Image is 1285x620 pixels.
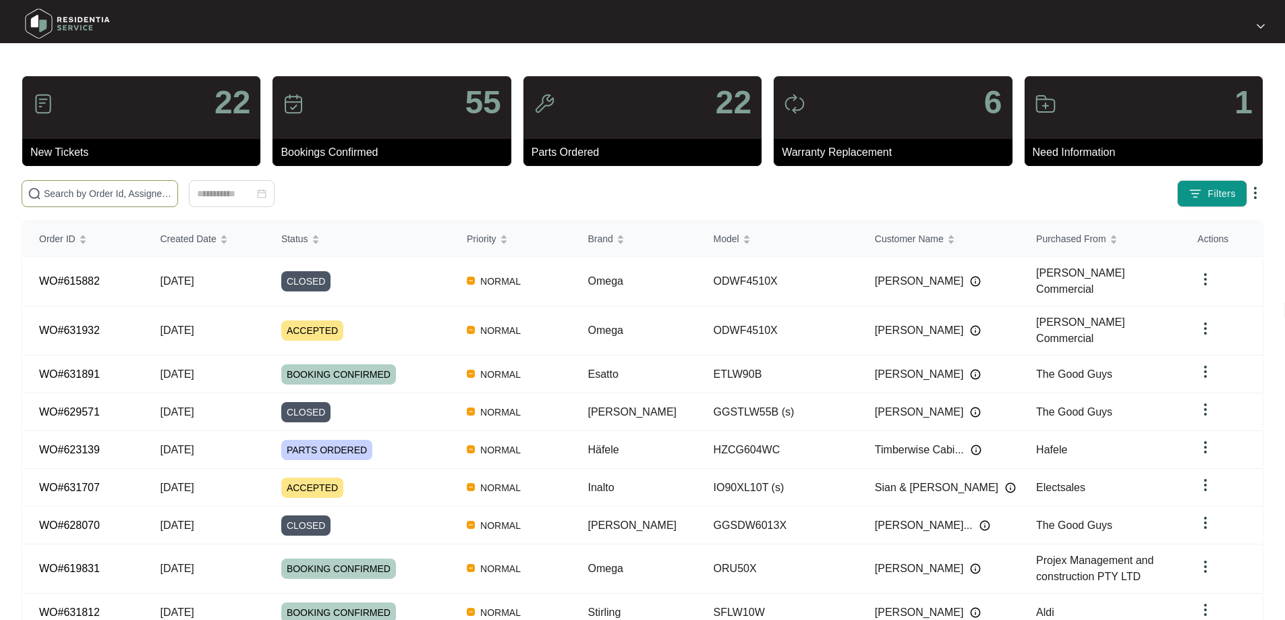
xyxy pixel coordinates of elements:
[30,144,260,161] p: New Tickets
[467,370,475,378] img: Vercel Logo
[1197,559,1213,575] img: dropdown arrow
[716,86,751,119] p: 22
[39,325,100,336] a: WO#631932
[971,445,981,455] img: Info icon
[160,563,194,574] span: [DATE]
[588,406,677,418] span: [PERSON_NAME]
[283,93,304,115] img: icon
[160,368,194,380] span: [DATE]
[1036,555,1153,582] span: Projex Management and construction PTY LTD
[1036,444,1067,455] span: Hafele
[467,521,475,529] img: Vercel Logo
[1036,368,1112,380] span: The Good Guys
[160,406,194,418] span: [DATE]
[23,221,144,257] th: Order ID
[467,445,475,453] img: Vercel Logo
[970,407,981,418] img: Info icon
[32,93,54,115] img: icon
[44,186,172,201] input: Search by Order Id, Assignee Name, Customer Name, Brand and Model
[465,86,501,119] p: 55
[1036,406,1112,418] span: The Good Guys
[875,561,964,577] span: [PERSON_NAME]
[160,607,194,618] span: [DATE]
[1005,482,1016,493] img: Info icon
[875,517,973,534] span: [PERSON_NAME]...
[160,231,216,246] span: Created Date
[39,444,100,455] a: WO#623139
[1189,187,1202,200] img: filter icon
[475,561,526,577] span: NORMAL
[467,326,475,334] img: Vercel Logo
[784,93,805,115] img: icon
[534,93,555,115] img: icon
[160,482,194,493] span: [DATE]
[39,231,76,246] span: Order ID
[532,144,762,161] p: Parts Ordered
[1036,482,1085,493] span: Electsales
[475,322,526,339] span: NORMAL
[475,517,526,534] span: NORMAL
[475,442,526,458] span: NORMAL
[1035,93,1056,115] img: icon
[467,564,475,572] img: Vercel Logo
[1257,23,1265,30] img: dropdown arrow
[1033,144,1263,161] p: Need Information
[1197,439,1213,455] img: dropdown arrow
[281,231,308,246] span: Status
[697,306,859,356] td: ODWF4510X
[475,404,526,420] span: NORMAL
[1234,86,1253,119] p: 1
[1181,221,1262,257] th: Actions
[144,221,264,257] th: Created Date
[39,275,100,287] a: WO#615882
[697,257,859,306] td: ODWF4510X
[1036,607,1054,618] span: Aldi
[875,322,964,339] span: [PERSON_NAME]
[588,325,623,336] span: Omega
[588,482,614,493] span: Inalto
[588,231,612,246] span: Brand
[588,368,618,380] span: Esatto
[571,221,697,257] th: Brand
[1036,519,1112,531] span: The Good Guys
[1197,320,1213,337] img: dropdown arrow
[39,368,100,380] a: WO#631891
[697,507,859,544] td: GGSDW6013X
[475,480,526,496] span: NORMAL
[281,559,396,579] span: BOOKING CONFIRMED
[1197,515,1213,531] img: dropdown arrow
[160,325,194,336] span: [DATE]
[588,275,623,287] span: Omega
[1036,231,1106,246] span: Purchased From
[1197,602,1213,618] img: dropdown arrow
[875,404,964,420] span: [PERSON_NAME]
[875,231,944,246] span: Customer Name
[875,480,998,496] span: Sian & [PERSON_NAME]
[160,444,194,455] span: [DATE]
[979,520,990,531] img: Info icon
[475,366,526,383] span: NORMAL
[281,320,343,341] span: ACCEPTED
[1247,185,1263,201] img: dropdown arrow
[281,440,372,460] span: PARTS ORDERED
[588,563,623,574] span: Omega
[970,369,981,380] img: Info icon
[1020,221,1181,257] th: Purchased From
[1036,316,1125,344] span: [PERSON_NAME] Commercial
[875,273,964,289] span: [PERSON_NAME]
[39,519,100,531] a: WO#628070
[588,444,619,455] span: Häfele
[697,431,859,469] td: HZCG604WC
[970,325,981,336] img: Info icon
[588,607,621,618] span: Stirling
[1207,187,1236,201] span: Filters
[160,275,194,287] span: [DATE]
[1197,401,1213,418] img: dropdown arrow
[1197,477,1213,493] img: dropdown arrow
[281,271,331,291] span: CLOSED
[281,144,511,161] p: Bookings Confirmed
[451,221,571,257] th: Priority
[281,478,343,498] span: ACCEPTED
[697,469,859,507] td: IO90XL10T (s)
[28,187,41,200] img: search-icon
